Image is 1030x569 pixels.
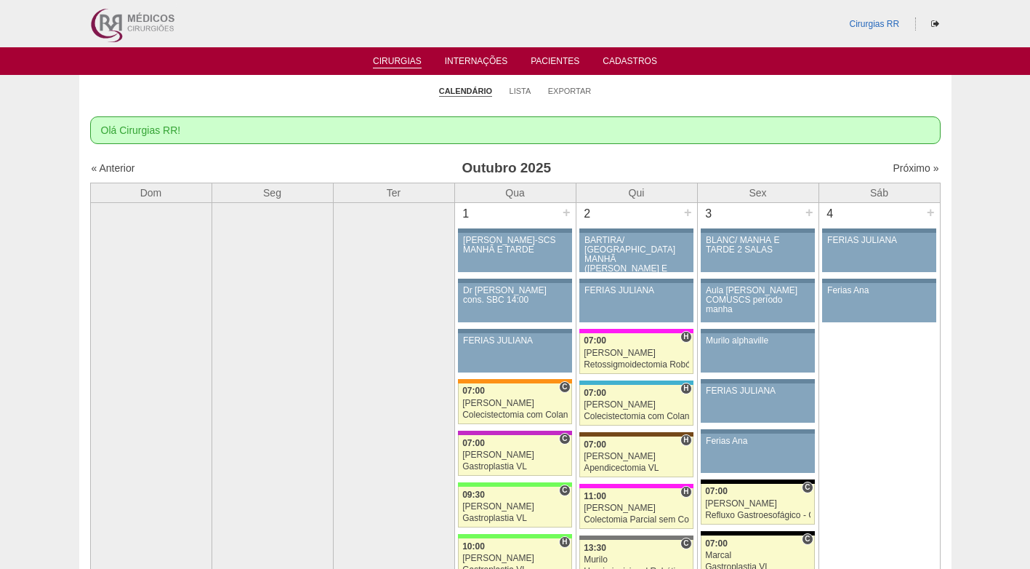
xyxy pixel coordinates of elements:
div: Key: Aviso [579,279,693,283]
h3: Outubro 2025 [294,158,718,179]
th: Dom [90,183,212,202]
div: Key: Aviso [701,379,814,383]
div: FERIAS JULIANA [463,336,567,346]
div: + [803,203,816,222]
div: Key: Aviso [458,279,571,283]
div: Key: Blanc [701,531,814,536]
a: Lista [510,86,531,96]
a: Aula [PERSON_NAME] COMUSCS período manha [701,283,814,322]
div: Key: Aviso [822,228,936,233]
span: Hospital [680,434,691,446]
a: BLANC/ MANHÃ E TARDE 2 SALAS [701,233,814,272]
a: BARTIRA/ [GEOGRAPHIC_DATA] MANHÃ ([PERSON_NAME] E ANA)/ SANTA JOANA -TARDE [579,233,693,272]
div: [PERSON_NAME] [584,504,689,513]
span: 11:00 [584,491,606,501]
div: Colecistectomia com Colangiografia VL [584,412,689,421]
span: Hospital [559,536,570,548]
a: Dr [PERSON_NAME] cons. SBC 14:00 [458,283,571,322]
div: Key: Brasil [458,482,571,487]
a: C 07:00 [PERSON_NAME] Colecistectomia com Colangiografia VL [458,383,571,424]
th: Ter [333,183,454,202]
div: 4 [819,203,842,225]
div: [PERSON_NAME] [462,554,568,563]
div: FERIAS JULIANA [706,386,810,396]
a: H 07:00 [PERSON_NAME] Colecistectomia com Colangiografia VL [579,385,693,426]
span: 10:00 [462,541,485,552]
span: 07:00 [705,538,728,549]
span: Hospital [680,383,691,394]
i: Sair [931,20,939,28]
span: Consultório [802,482,813,493]
div: Key: Maria Braido [458,431,571,435]
div: 2 [576,203,599,225]
div: [PERSON_NAME] [584,349,689,358]
div: [PERSON_NAME] [584,452,689,461]
a: C 09:30 [PERSON_NAME] Gastroplastia VL [458,487,571,528]
div: 3 [698,203,720,225]
span: 07:00 [584,335,606,346]
span: 13:30 [584,543,606,553]
div: Key: Brasil [458,534,571,538]
a: H 07:00 [PERSON_NAME] Retossigmoidectomia Robótica [579,333,693,374]
div: Marcal [705,551,810,560]
div: FERIAS JULIANA [827,236,931,245]
div: + [560,203,573,222]
span: Hospital [680,331,691,343]
a: H 07:00 [PERSON_NAME] Apendicectomia VL [579,437,693,477]
a: Exportar [548,86,592,96]
div: + [925,203,937,222]
span: 07:00 [462,386,485,396]
div: Key: Aviso [458,329,571,333]
a: FERIAS JULIANA [822,233,936,272]
div: Key: Neomater [579,381,693,385]
a: Próximo » [893,162,938,174]
div: BLANC/ MANHÃ E TARDE 2 SALAS [706,236,810,255]
div: Apendicectomia VL [584,463,689,473]
th: Sex [697,183,818,202]
span: Consultório [680,538,691,549]
div: Gastroplastia VL [462,462,568,471]
div: Key: Aviso [458,228,571,233]
span: Consultório [559,485,570,496]
th: Seg [212,183,333,202]
span: 07:00 [462,438,485,448]
div: 1 [455,203,478,225]
span: 07:00 [584,439,606,450]
a: Ferias Ana [701,434,814,473]
div: Gastroplastia VL [462,514,568,523]
div: BARTIRA/ [GEOGRAPHIC_DATA] MANHÃ ([PERSON_NAME] E ANA)/ SANTA JOANA -TARDE [584,236,688,293]
a: Internações [445,56,508,71]
div: Key: Blanc [701,480,814,484]
div: Dr [PERSON_NAME] cons. SBC 14:00 [463,286,567,305]
div: [PERSON_NAME] [462,399,568,408]
a: C 07:00 [PERSON_NAME] Refluxo Gastroesofágico - Cirurgia VL [701,484,814,525]
div: Key: Santa Catarina [579,536,693,540]
a: Cadastros [603,56,657,71]
a: Calendário [439,86,492,97]
div: Refluxo Gastroesofágico - Cirurgia VL [705,511,810,520]
div: Key: Aviso [701,429,814,434]
a: Cirurgias RR [849,19,899,29]
a: Pacientes [531,56,579,71]
div: Ferias Ana [706,437,810,446]
div: Key: Aviso [701,329,814,333]
span: Hospital [680,486,691,498]
a: Ferias Ana [822,283,936,322]
div: Retossigmoidectomia Robótica [584,360,689,370]
a: Cirurgias [373,56,422,68]
div: Key: Aviso [701,228,814,233]
div: [PERSON_NAME] [462,502,568,512]
div: [PERSON_NAME] [462,450,568,460]
div: Ferias Ana [827,286,931,295]
th: Qui [576,183,697,202]
span: 07:00 [705,486,728,496]
a: FERIAS JULIANA [701,383,814,423]
div: Murilo alphaville [706,336,810,346]
span: Consultório [802,533,813,545]
th: Qua [454,183,576,202]
div: Key: Santa Joana [579,432,693,437]
a: [PERSON_NAME]-SCS MANHÃ E TARDE [458,233,571,272]
div: Aula [PERSON_NAME] COMUSCS período manha [706,286,810,315]
div: Key: Pro Matre [579,484,693,488]
span: Consultório [559,433,570,445]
